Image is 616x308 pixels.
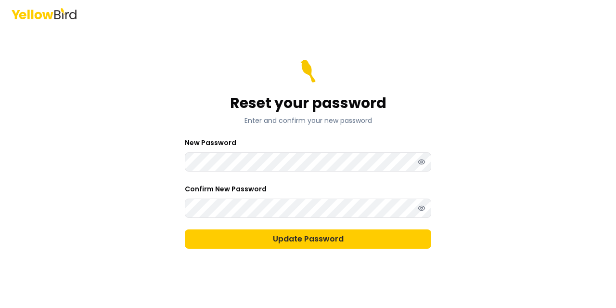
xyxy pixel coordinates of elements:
[185,138,236,147] label: New Password
[185,184,267,194] label: Confirm New Password
[230,94,386,112] h1: Reset your password
[230,116,386,125] p: Enter and confirm your new password
[185,229,431,249] button: Update Password
[412,199,431,218] button: Show password
[412,152,431,172] button: Show password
